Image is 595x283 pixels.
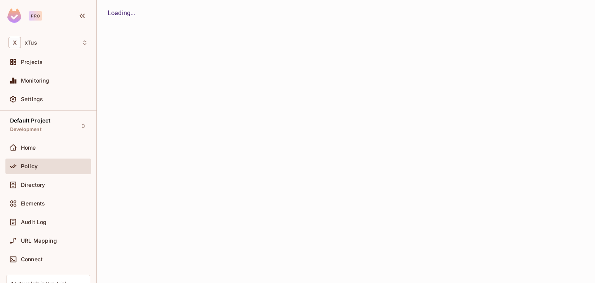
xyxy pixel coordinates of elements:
[108,9,584,18] div: Loading...
[9,37,21,48] span: X
[21,96,43,102] span: Settings
[10,126,41,133] span: Development
[29,11,42,21] div: Pro
[21,182,45,188] span: Directory
[21,238,57,244] span: URL Mapping
[21,78,50,84] span: Monitoring
[21,256,43,262] span: Connect
[21,200,45,207] span: Elements
[21,145,36,151] span: Home
[21,59,43,65] span: Projects
[21,219,46,225] span: Audit Log
[21,163,38,169] span: Policy
[7,9,21,23] img: SReyMgAAAABJRU5ErkJggg==
[10,117,50,124] span: Default Project
[25,40,37,46] span: Workspace: xTus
